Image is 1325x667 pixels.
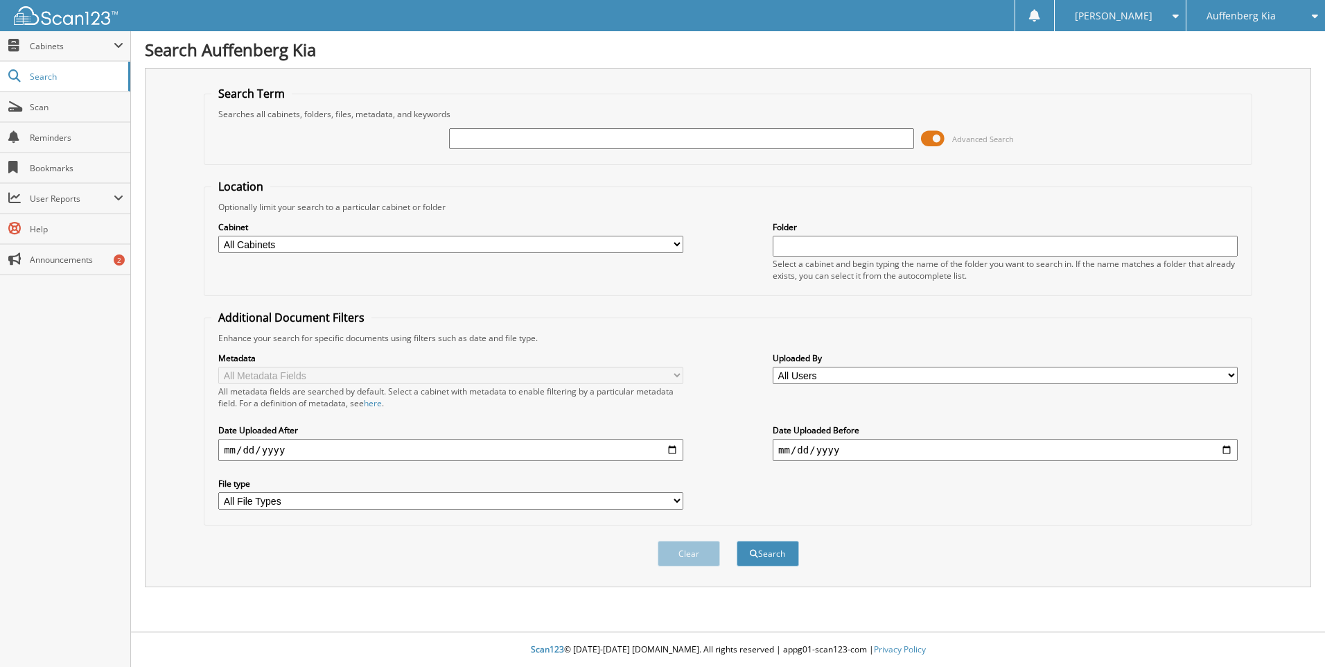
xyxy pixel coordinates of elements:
[14,6,118,25] img: scan123-logo-white.svg
[1206,12,1276,20] span: Auffenberg Kia
[30,162,123,174] span: Bookmarks
[737,541,799,566] button: Search
[30,101,123,113] span: Scan
[218,352,683,364] label: Metadata
[114,254,125,266] div: 2
[211,332,1245,344] div: Enhance your search for specific documents using filters such as date and file type.
[211,179,270,194] legend: Location
[211,86,292,101] legend: Search Term
[874,643,926,655] a: Privacy Policy
[218,386,683,409] div: All metadata fields are searched by default. Select a cabinet with metadata to enable filtering b...
[145,38,1311,61] h1: Search Auffenberg Kia
[218,439,683,461] input: start
[30,40,114,52] span: Cabinets
[658,541,720,566] button: Clear
[364,397,382,409] a: here
[30,71,121,83] span: Search
[218,424,683,436] label: Date Uploaded After
[30,193,114,205] span: User Reports
[30,132,123,144] span: Reminders
[952,134,1014,144] span: Advanced Search
[531,643,564,655] span: Scan123
[773,258,1238,281] div: Select a cabinet and begin typing the name of the folder you want to search in. If the name match...
[773,221,1238,233] label: Folder
[773,439,1238,461] input: end
[30,223,123,235] span: Help
[218,478,683,490] label: File type
[218,221,683,233] label: Cabinet
[1075,12,1152,20] span: [PERSON_NAME]
[30,254,123,266] span: Announcements
[773,424,1238,436] label: Date Uploaded Before
[211,201,1245,213] div: Optionally limit your search to a particular cabinet or folder
[211,108,1245,120] div: Searches all cabinets, folders, files, metadata, and keywords
[211,310,371,325] legend: Additional Document Filters
[131,633,1325,667] div: © [DATE]-[DATE] [DOMAIN_NAME]. All rights reserved | appg01-scan123-com |
[773,352,1238,364] label: Uploaded By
